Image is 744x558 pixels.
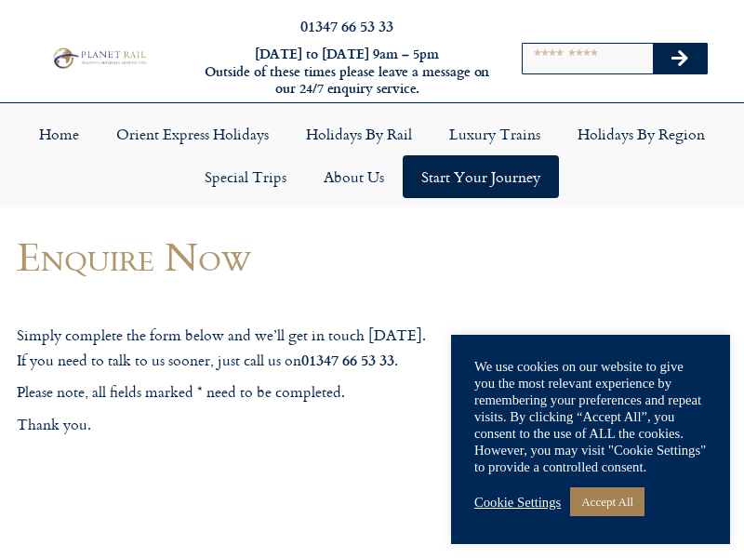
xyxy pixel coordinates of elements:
a: Orient Express Holidays [98,113,287,155]
h1: Enquire Now [17,234,485,278]
a: Cookie Settings [474,494,561,511]
a: Special Trips [186,155,305,198]
a: Luxury Trains [431,113,559,155]
h6: [DATE] to [DATE] 9am – 5pm Outside of these times please leave a message on our 24/7 enquiry serv... [203,46,491,98]
a: About Us [305,155,403,198]
p: Please note, all fields marked * need to be completed. [17,380,485,405]
img: Planet Rail Train Holidays Logo [49,46,149,70]
p: Simply complete the form below and we’ll get in touch [DATE]. If you need to talk to us sooner, j... [17,324,485,372]
a: 01347 66 53 33 [300,15,393,36]
a: Start your Journey [403,155,559,198]
p: Thank you. [17,413,485,437]
nav: Menu [9,113,735,198]
a: Accept All [570,487,644,516]
strong: 01347 66 53 33 [301,349,394,370]
button: Search [653,44,707,73]
div: We use cookies on our website to give you the most relevant experience by remembering your prefer... [474,358,707,475]
a: Home [20,113,98,155]
a: Holidays by Rail [287,113,431,155]
a: Holidays by Region [559,113,724,155]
